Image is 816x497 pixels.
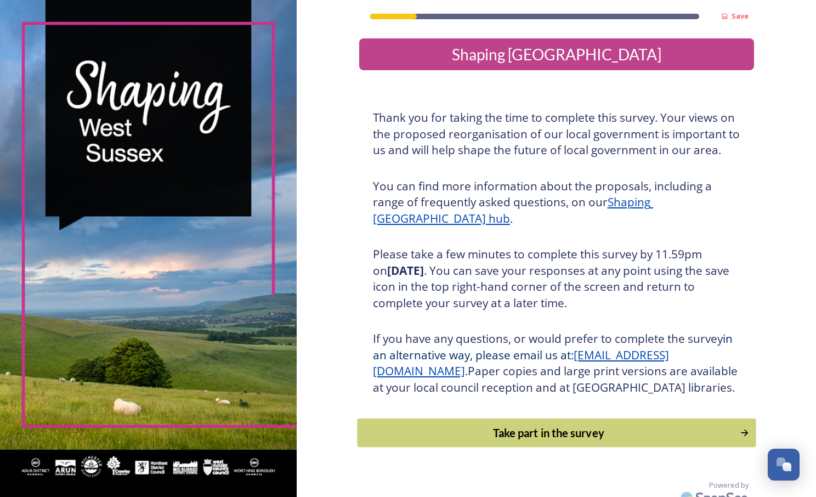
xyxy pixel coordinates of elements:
[373,331,735,363] span: in an alternative way, please email us at:
[373,178,740,227] h3: You can find more information about the proposals, including a range of frequently asked question...
[373,347,669,379] a: [EMAIL_ADDRESS][DOMAIN_NAME]
[373,246,740,311] h3: Please take a few minutes to complete this survey by 11.59pm on . You can save your responses at ...
[373,110,740,159] h3: Thank you for taking the time to complete this survey. Your views on the proposed reorganisation ...
[364,43,750,66] div: Shaping [GEOGRAPHIC_DATA]
[709,480,749,490] span: Powered by
[357,419,756,448] button: Continue
[465,363,468,379] span: .
[768,449,800,481] button: Open Chat
[373,331,740,396] h3: If you have any questions, or would prefer to complete the survey Paper copies and large print ve...
[387,263,424,278] strong: [DATE]
[363,425,734,441] div: Take part in the survey
[732,11,749,21] strong: Save
[373,194,653,226] a: Shaping [GEOGRAPHIC_DATA] hub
